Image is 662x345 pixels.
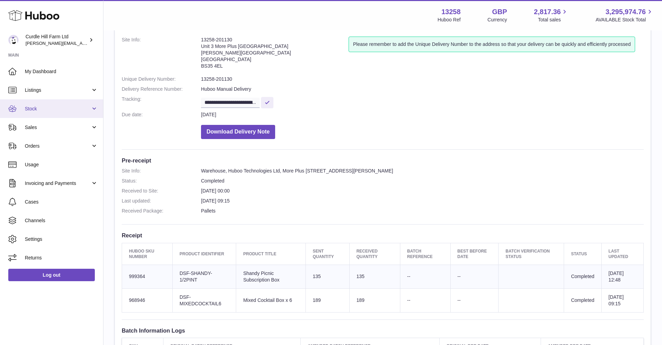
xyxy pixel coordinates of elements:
[564,288,602,312] td: Completed
[122,96,201,108] dt: Tracking:
[450,265,499,288] td: --
[488,17,507,23] div: Currency
[601,265,643,288] td: [DATE] 12:48
[305,288,349,312] td: 189
[25,217,98,224] span: Channels
[538,17,569,23] span: Total sales
[25,180,91,187] span: Invoicing and Payments
[305,243,349,265] th: Sent Quantity
[201,76,644,82] dd: 13258-201130
[122,208,201,214] dt: Received Package:
[122,198,201,204] dt: Last updated:
[201,111,644,118] dd: [DATE]
[122,231,644,239] h3: Receipt
[201,198,644,204] dd: [DATE] 09:15
[25,255,98,261] span: Returns
[122,157,644,164] h3: Pre-receipt
[122,243,173,265] th: Huboo SKU Number
[25,124,91,131] span: Sales
[122,265,173,288] td: 999364
[438,17,461,23] div: Huboo Ref
[122,188,201,194] dt: Received to Site:
[305,265,349,288] td: 135
[349,288,400,312] td: 189
[25,143,91,149] span: Orders
[564,265,602,288] td: Completed
[400,243,450,265] th: Batch Reference
[601,243,643,265] th: Last updated
[201,188,644,194] dd: [DATE] 00:00
[26,40,138,46] span: [PERSON_NAME][EMAIL_ADDRESS][DOMAIN_NAME]
[564,243,602,265] th: Status
[595,7,654,23] a: 3,295,974.76 AVAILABLE Stock Total
[172,265,236,288] td: DSF-SHANDY-1/2PINT
[122,76,201,82] dt: Unique Delivery Number:
[122,111,201,118] dt: Due date:
[201,125,275,139] button: Download Delivery Note
[236,288,306,312] td: Mixed Cocktail Box x 6
[25,68,98,75] span: My Dashboard
[400,265,450,288] td: --
[122,327,644,334] h3: Batch Information Logs
[26,33,88,47] div: Curdle Hill Farm Ltd
[201,178,644,184] dd: Completed
[122,288,173,312] td: 968946
[349,37,635,52] div: Please remember to add the Unique Delivery Number to the address so that your delivery can be qui...
[450,288,499,312] td: --
[400,288,450,312] td: --
[601,288,643,312] td: [DATE] 09:15
[201,168,644,174] dd: Warehouse, Huboo Technologies Ltd, More Plus [STREET_ADDRESS][PERSON_NAME]
[201,37,349,72] address: 13258-201130 Unit 3 More Plus [GEOGRAPHIC_DATA] [PERSON_NAME][GEOGRAPHIC_DATA] [GEOGRAPHIC_DATA] ...
[8,269,95,281] a: Log out
[25,106,91,112] span: Stock
[25,199,98,205] span: Cases
[534,7,561,17] span: 2,817.36
[499,243,564,265] th: Batch Verification Status
[450,243,499,265] th: Best Before Date
[605,7,646,17] span: 3,295,974.76
[8,35,19,45] img: charlotte@diddlysquatfarmshop.com
[349,243,400,265] th: Received Quantity
[441,7,461,17] strong: 13258
[201,208,644,214] dd: Pallets
[25,161,98,168] span: Usage
[595,17,654,23] span: AVAILABLE Stock Total
[122,178,201,184] dt: Status:
[201,86,644,92] dd: Huboo Manual Delivery
[122,168,201,174] dt: Site Info:
[534,7,569,23] a: 2,817.36 Total sales
[122,37,201,72] dt: Site Info:
[492,7,507,17] strong: GBP
[25,87,91,93] span: Listings
[349,265,400,288] td: 135
[236,243,306,265] th: Product title
[122,86,201,92] dt: Delivery Reference Number:
[172,288,236,312] td: DSF-MIXEDCOCKTAIL6
[236,265,306,288] td: Shandy Picnic Subscription Box
[172,243,236,265] th: Product Identifier
[25,236,98,243] span: Settings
